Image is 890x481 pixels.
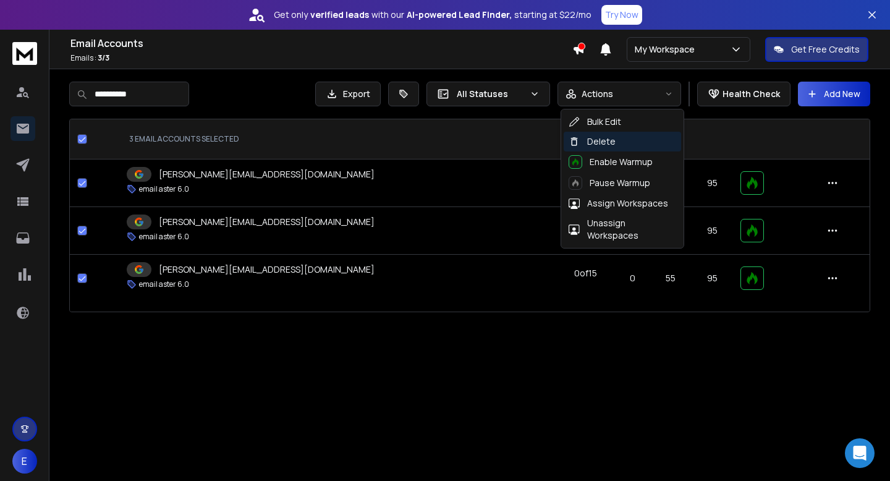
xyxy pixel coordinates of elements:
td: 95 [692,207,733,255]
button: Add New [798,82,870,106]
p: Actions [582,88,613,100]
p: Get only with our starting at $22/mo [274,9,591,21]
td: 55 [650,255,692,302]
button: Export [315,82,381,106]
div: Delete [569,135,616,148]
button: Get Free Credits [765,37,868,62]
p: [PERSON_NAME][EMAIL_ADDRESS][DOMAIN_NAME] [159,263,375,276]
p: email aster 6.0 [139,279,189,289]
h1: Email Accounts [70,36,572,51]
button: Health Check [697,82,790,106]
p: email aster 6.0 [139,184,189,194]
div: Open Intercom Messenger [845,438,875,468]
p: [PERSON_NAME][EMAIL_ADDRESS][DOMAIN_NAME] [159,216,375,228]
p: My Workspace [635,43,700,56]
div: 3 EMAIL ACCOUNTS SELECTED [129,134,545,144]
p: Try Now [605,9,638,21]
div: 0 of 15 [574,267,597,279]
p: All Statuses [457,88,525,100]
div: Enable Warmup [569,155,653,169]
div: Unassign Workspaces [569,217,676,242]
div: Bulk Edit [569,116,621,128]
div: Pause Warmup [569,176,650,190]
p: [PERSON_NAME][EMAIL_ADDRESS][DOMAIN_NAME] [159,168,375,181]
div: Assign Workspaces [569,197,668,210]
strong: verified leads [310,9,369,21]
img: logo [12,42,37,65]
p: 0 [624,272,642,284]
button: Try Now [601,5,642,25]
strong: AI-powered Lead Finder, [407,9,512,21]
button: E [12,449,37,474]
td: 95 [692,160,733,207]
p: Emails : [70,53,572,63]
p: Health Check [723,88,780,100]
p: email aster 6.0 [139,232,189,242]
p: Get Free Credits [791,43,860,56]
td: 95 [692,255,733,302]
span: 3 / 3 [98,53,109,63]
